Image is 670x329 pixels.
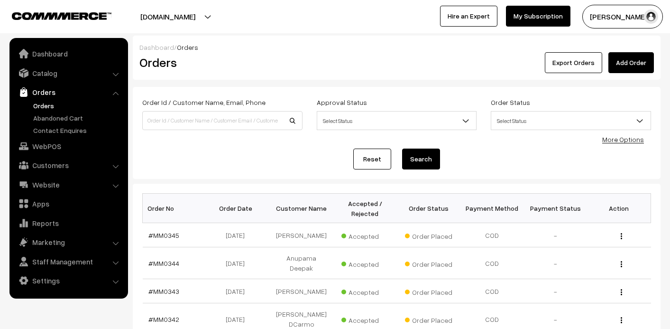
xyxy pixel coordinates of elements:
span: Order Placed [405,285,452,297]
a: WebPOS [12,138,125,155]
img: Menu [621,289,622,295]
a: #MM0343 [148,287,179,295]
button: [PERSON_NAME]… [582,5,663,28]
label: Order Status [491,97,530,107]
a: Customers [12,157,125,174]
th: Action [587,194,651,223]
td: - [524,247,587,279]
img: user [644,9,658,24]
th: Order Date [206,194,270,223]
span: Accepted [341,229,389,241]
td: - [524,279,587,303]
a: #MM0344 [148,259,179,267]
a: Marketing [12,234,125,251]
td: Anupama Deepak [270,247,333,279]
a: Abandoned Cart [31,113,125,123]
th: Payment Method [460,194,524,223]
input: Order Id / Customer Name / Customer Email / Customer Phone [142,111,303,130]
a: Hire an Expert [440,6,497,27]
a: Apps [12,195,125,212]
img: Menu [621,317,622,323]
h2: Orders [139,55,302,70]
a: Website [12,176,125,193]
td: COD [460,223,524,247]
label: Approval Status [317,97,367,107]
span: Accepted [341,285,389,297]
th: Payment Status [524,194,587,223]
th: Order No [143,194,206,223]
a: More Options [602,135,644,143]
span: Accepted [341,313,389,325]
img: Menu [621,233,622,239]
th: Order Status [397,194,460,223]
span: Accepted [341,257,389,269]
div: / [139,42,654,52]
a: COMMMERCE [12,9,95,21]
span: Order Placed [405,313,452,325]
button: Export Orders [545,52,602,73]
td: [DATE] [206,223,270,247]
button: [DOMAIN_NAME] [107,5,229,28]
th: Accepted / Rejected [333,194,397,223]
span: Select Status [317,111,477,130]
a: Reports [12,215,125,232]
a: Orders [12,84,125,101]
td: COD [460,247,524,279]
td: COD [460,279,524,303]
span: Select Status [491,113,651,129]
th: Customer Name [270,194,333,223]
a: Dashboard [139,43,174,51]
span: Order Placed [405,229,452,241]
a: Reset [353,149,391,169]
td: [DATE] [206,247,270,279]
span: Orders [177,43,198,51]
a: Catalog [12,65,125,82]
span: Select Status [491,111,651,130]
td: - [524,223,587,247]
td: [DATE] [206,279,270,303]
td: [PERSON_NAME] [270,279,333,303]
a: Staff Management [12,253,125,270]
label: Order Id / Customer Name, Email, Phone [142,97,266,107]
a: Dashboard [12,45,125,62]
span: Order Placed [405,257,452,269]
a: Settings [12,272,125,289]
span: Select Status [317,113,477,129]
td: [PERSON_NAME] [270,223,333,247]
button: Search [402,149,440,169]
a: #MM0345 [148,231,179,239]
a: Add Order [608,52,654,73]
a: Contact Enquires [31,125,125,135]
a: #MM0342 [148,315,179,323]
a: Orders [31,101,125,111]
a: My Subscription [506,6,570,27]
img: Menu [621,261,622,267]
img: COMMMERCE [12,12,111,19]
